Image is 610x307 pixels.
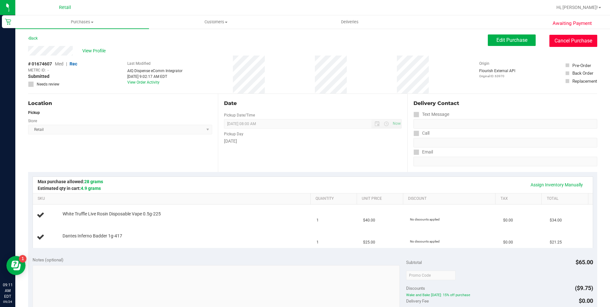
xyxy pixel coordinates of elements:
[127,74,182,79] div: [DATE] 9:02:17 AM EDT
[549,35,597,47] button: Cancel Purchase
[413,129,429,138] label: Call
[572,78,597,84] div: Replacement
[526,179,587,190] a: Assign Inventory Manually
[547,196,585,201] a: Total
[19,255,26,263] iframe: Resource center unread badge
[410,218,440,221] span: No discounts applied
[81,186,101,191] span: 4.9 grams
[283,15,417,29] a: Deliveries
[572,62,591,69] div: Pre-Order
[362,196,400,201] a: Unit Price
[37,81,59,87] span: Needs review
[82,48,108,54] span: View Profile
[224,131,243,137] label: Pickup Day
[553,20,592,27] span: Awaiting Payment
[28,118,37,124] label: Store
[224,138,402,145] div: [DATE]
[503,239,513,245] span: $0.00
[550,217,562,223] span: $34.00
[406,298,429,303] span: Delivery Fee
[413,147,433,157] label: Email
[503,217,513,223] span: $0.00
[550,239,562,245] span: $21.25
[38,196,308,201] a: SKU
[3,282,12,299] p: 09:11 AM EDT
[363,217,375,223] span: $40.00
[149,19,282,25] span: Customers
[28,67,46,73] span: METRC ID:
[6,256,26,275] iframe: Resource center
[406,282,425,294] span: Discounts
[63,211,161,217] span: White Truffle Live Rosin Disposable Vape 0.5g-225
[28,100,212,107] div: Location
[479,61,489,66] label: Origin
[84,179,103,184] span: 28 grams
[413,119,597,129] input: Format: (999) 999-9999
[488,34,536,46] button: Edit Purchase
[59,5,71,10] span: Retail
[556,5,598,10] span: Hi, [PERSON_NAME]!
[28,61,52,67] span: # 01674607
[127,80,160,85] a: View Order Activity
[28,73,49,80] span: Submitted
[224,112,255,118] label: Pickup Date/Time
[316,239,319,245] span: 1
[572,70,593,76] div: Back Order
[406,293,593,297] span: Wake and Bake [DATE]: 15% off purchase
[496,37,527,43] span: Edit Purchase
[576,259,593,266] span: $65.00
[28,110,40,115] strong: Pickup
[316,217,319,223] span: 1
[413,138,597,147] input: Format: (999) 999-9999
[15,15,149,29] a: Purchases
[38,186,101,191] span: Estimated qty in cart:
[579,297,593,304] span: $0.00
[15,19,149,25] span: Purchases
[406,260,422,265] span: Subtotal
[48,67,48,73] span: -
[408,196,493,201] a: Discount
[479,68,515,79] div: Flourish External API
[575,285,593,291] span: ($9.75)
[70,61,77,66] span: Rec
[33,257,63,262] span: Notes (optional)
[63,233,122,239] span: Dantes Inferno Badder 1g-417
[332,19,367,25] span: Deliveries
[66,61,67,66] span: |
[316,196,354,201] a: Quantity
[127,68,182,74] div: AIQ Dispense eComm Integrator
[38,179,103,184] span: Max purchase allowed:
[363,239,375,245] span: $25.00
[149,15,283,29] a: Customers
[410,240,440,243] span: No discounts applied
[127,61,151,66] label: Last Modified
[224,100,402,107] div: Date
[479,74,515,79] p: Original ID: 63970
[501,196,539,201] a: Tax
[413,110,449,119] label: Text Message
[406,271,456,280] input: Promo Code
[3,299,12,304] p: 09/24
[413,100,597,107] div: Delivery Contact
[28,36,38,41] a: Back
[55,61,63,66] span: Med
[5,19,11,25] inline-svg: Retail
